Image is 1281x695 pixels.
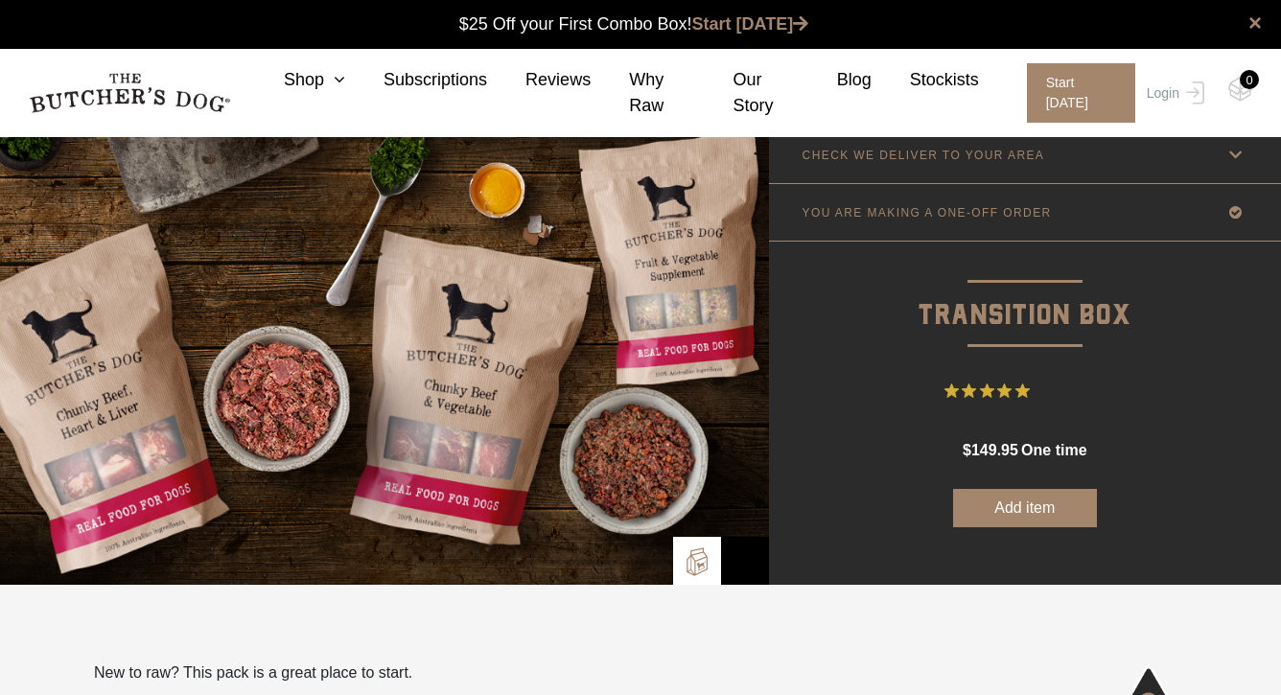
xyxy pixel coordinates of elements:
[345,67,487,93] a: Subscriptions
[1240,70,1259,89] div: 0
[803,206,1052,220] p: YOU ARE MAKING A ONE-OFF ORDER
[487,67,591,93] a: Reviews
[963,442,971,458] span: $
[769,242,1281,338] p: Transition Box
[872,67,979,93] a: Stockists
[731,546,759,575] img: TBD_Category_Icons-1.png
[1027,63,1135,123] span: Start [DATE]
[245,67,345,93] a: Shop
[944,377,1106,405] button: Rated 5 out of 5 stars from 9 reviews. Jump to reviews.
[694,67,798,119] a: Our Story
[1248,12,1262,35] a: close
[769,127,1281,183] a: CHECK WE DELIVER TO YOUR AREA
[799,67,872,93] a: Blog
[1037,377,1106,405] span: 9 Reviews
[769,184,1281,241] a: YOU ARE MAKING A ONE-OFF ORDER
[1142,63,1204,123] a: Login
[1228,77,1252,102] img: TBD_Cart-Empty.png
[683,547,711,576] img: TBD_Build-A-Box.png
[803,149,1045,162] p: CHECK WE DELIVER TO YOUR AREA
[953,489,1097,527] button: Add item
[591,67,694,119] a: Why Raw
[971,442,1018,458] span: 149.95
[1008,63,1142,123] a: Start [DATE]
[692,14,809,34] a: Start [DATE]
[1021,442,1086,458] span: one time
